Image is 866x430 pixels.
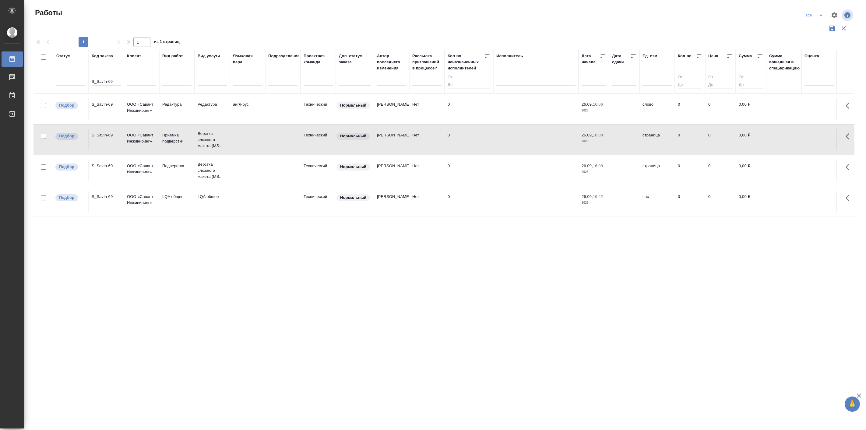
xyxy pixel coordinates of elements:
button: Сохранить фильтры [826,23,838,34]
input: От [678,74,702,81]
div: Кол-во [678,53,692,59]
button: Сбросить фильтры [838,23,850,34]
td: 0,00 ₽ [736,98,766,120]
div: Языковая пара [233,53,262,65]
td: 0 [445,98,493,120]
button: Здесь прячутся важные кнопки [842,160,857,174]
div: S_SavIn-69 [92,194,121,200]
td: час [639,191,675,212]
p: ООО «Савант Инжиниринг» [127,194,156,206]
p: Нормальный [340,195,366,201]
div: S_SavIn-69 [92,101,121,107]
p: 26.09, [582,164,593,168]
div: Подразделение [268,53,300,59]
td: 0 [705,160,736,181]
button: Здесь прячутся важные кнопки [842,191,857,205]
button: Здесь прячутся важные кнопки [842,129,857,144]
p: Подбор [59,133,74,139]
td: 0,00 ₽ [736,191,766,212]
div: Автор последнего изменения [377,53,406,71]
td: страница [639,160,675,181]
div: Кол-во неназначенных исполнителей [448,53,484,71]
td: 0 [445,129,493,150]
p: ООО «Савант Инжиниринг» [127,132,156,144]
div: Дата начала [582,53,600,65]
input: До [678,81,702,89]
input: До [448,81,490,89]
input: От [739,74,763,81]
div: Оценка [804,53,819,59]
p: Приемка подверстки [162,132,192,144]
p: 16:06 [593,102,603,107]
div: Доп. статус заказа [339,53,371,65]
td: Нет [409,160,445,181]
td: слово [639,98,675,120]
input: До [708,81,733,89]
p: Подбор [59,195,74,201]
p: 2025 [582,169,606,175]
p: 26.09, [582,194,593,199]
input: До [739,81,763,89]
p: Подбор [59,102,74,108]
div: Вид работ [162,53,183,59]
td: 0 [675,191,705,212]
span: из 1 страниц [154,38,180,47]
p: Редактура [162,101,192,107]
p: 2025 [582,138,606,144]
div: split button [803,10,827,20]
td: 0,00 ₽ [736,129,766,150]
p: LQA общее [162,194,192,200]
td: Нет [409,98,445,120]
div: Можно подбирать исполнителей [55,163,85,171]
span: Посмотреть информацию [842,9,854,21]
td: 0 [675,129,705,150]
td: [PERSON_NAME] [374,98,409,120]
p: Подверстка [162,163,192,169]
td: 0 [675,98,705,120]
td: [PERSON_NAME] [374,129,409,150]
td: Нет [409,191,445,212]
td: 0 [675,160,705,181]
p: 16:08 [593,164,603,168]
td: Технический [301,129,336,150]
span: Работы [33,8,62,18]
p: 16:42 [593,194,603,199]
p: Верстка сложного макета (MS... [198,131,227,149]
p: Нормальный [340,133,366,139]
p: Нормальный [340,102,366,108]
td: Нет [409,129,445,150]
div: S_SavIn-69 [92,132,121,138]
div: Исполнитель [496,53,523,59]
div: Сумма, вошедшая в спецификацию [769,53,800,71]
div: Можно подбирать исполнителей [55,132,85,140]
td: 0 [705,191,736,212]
button: 🙏 [845,397,860,412]
p: 26.09, [582,102,593,107]
p: Нормальный [340,164,366,170]
td: англ-рус [230,98,265,120]
div: Код заказа [92,53,113,59]
td: 0 [705,98,736,120]
p: ООО «Савант Инжиниринг» [127,101,156,114]
div: Ед. изм [642,53,657,59]
td: 0 [445,191,493,212]
div: Статус [56,53,70,59]
span: 🙏 [847,398,857,411]
div: Можно подбирать исполнителей [55,194,85,202]
td: [PERSON_NAME] [374,160,409,181]
td: 0 [445,160,493,181]
span: Настроить таблицу [827,8,842,23]
td: Технический [301,98,336,120]
div: Можно подбирать исполнителей [55,101,85,110]
input: От [708,74,733,81]
td: Технический [301,160,336,181]
div: Проектная команда [304,53,333,65]
p: Подбор [59,164,74,170]
p: LQA общее [198,194,227,200]
div: Цена [708,53,718,59]
p: Верстка сложного макета (MS... [198,161,227,180]
td: 0,00 ₽ [736,160,766,181]
input: От [448,74,490,81]
p: 16:08 [593,133,603,137]
td: [PERSON_NAME] [374,191,409,212]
